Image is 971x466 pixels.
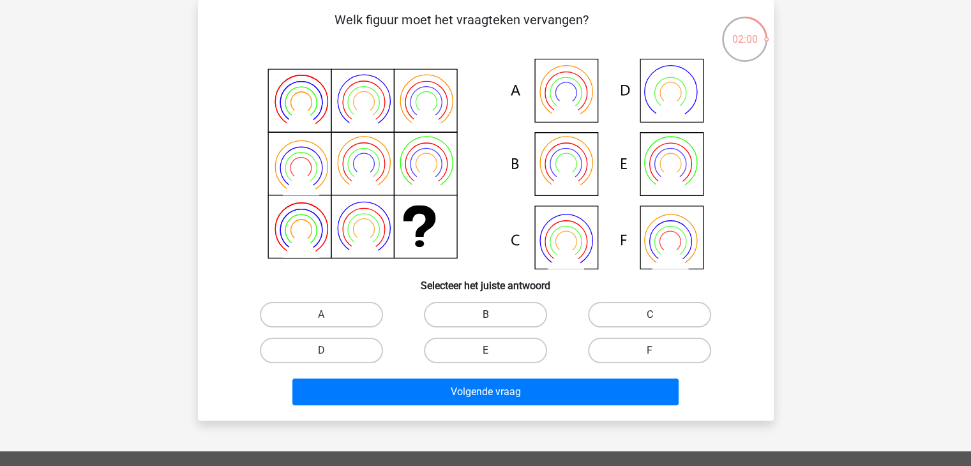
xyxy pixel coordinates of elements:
label: D [260,338,383,363]
label: A [260,302,383,327]
label: B [424,302,547,327]
label: C [588,302,711,327]
button: Volgende vraag [292,379,679,405]
h6: Selecteer het juiste antwoord [218,269,753,292]
label: E [424,338,547,363]
p: Welk figuur moet het vraagteken vervangen? [218,10,705,49]
div: 02:00 [721,15,769,47]
label: F [588,338,711,363]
